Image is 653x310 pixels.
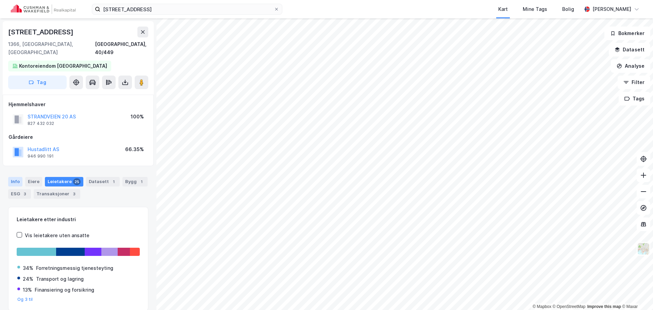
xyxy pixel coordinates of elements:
div: 827 432 032 [28,121,54,126]
button: Datasett [609,43,650,56]
div: 100% [131,113,144,121]
div: 3 [21,191,28,197]
button: Og 3 til [17,297,33,302]
div: Mine Tags [523,5,547,13]
button: Tag [8,76,67,89]
div: 1 [110,178,117,185]
div: Leietakere [45,177,83,186]
div: Bolig [562,5,574,13]
a: Improve this map [587,304,621,309]
div: Leietakere etter industri [17,215,140,224]
iframe: Chat Widget [619,277,653,310]
button: Tags [619,92,650,105]
img: Z [637,242,650,255]
div: Kontoreiendom [GEOGRAPHIC_DATA] [19,62,107,70]
div: Hjemmelshaver [9,100,148,109]
div: Forretningsmessig tjenesteyting [36,264,113,272]
div: Transaksjoner [34,189,80,199]
input: Søk på adresse, matrikkel, gårdeiere, leietakere eller personer [100,4,274,14]
img: cushman-wakefield-realkapital-logo.202ea83816669bd177139c58696a8fa1.svg [11,4,76,14]
div: Eiere [25,177,42,186]
div: 1366, [GEOGRAPHIC_DATA], [GEOGRAPHIC_DATA] [8,40,95,56]
div: 25 [73,178,81,185]
div: Kontrollprogram for chat [619,277,653,310]
div: Info [8,177,22,186]
div: Datasett [86,177,120,186]
a: Mapbox [533,304,551,309]
div: [GEOGRAPHIC_DATA], 40/449 [95,40,148,56]
div: Finansiering og forsikring [35,286,94,294]
div: Transport og lagring [36,275,84,283]
div: Vis leietakere uten ansatte [25,231,89,240]
div: ESG [8,189,31,199]
div: [STREET_ADDRESS] [8,27,75,37]
button: Bokmerker [604,27,650,40]
div: [PERSON_NAME] [592,5,631,13]
div: Gårdeiere [9,133,148,141]
div: Kart [498,5,508,13]
button: Filter [618,76,650,89]
div: 13% [23,286,32,294]
div: 946 990 191 [28,153,54,159]
div: 3 [71,191,78,197]
div: 24% [23,275,33,283]
div: 34% [23,264,33,272]
div: Bygg [122,177,148,186]
div: 66.35% [125,145,144,153]
a: OpenStreetMap [553,304,586,309]
button: Analyse [611,59,650,73]
div: 1 [138,178,145,185]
